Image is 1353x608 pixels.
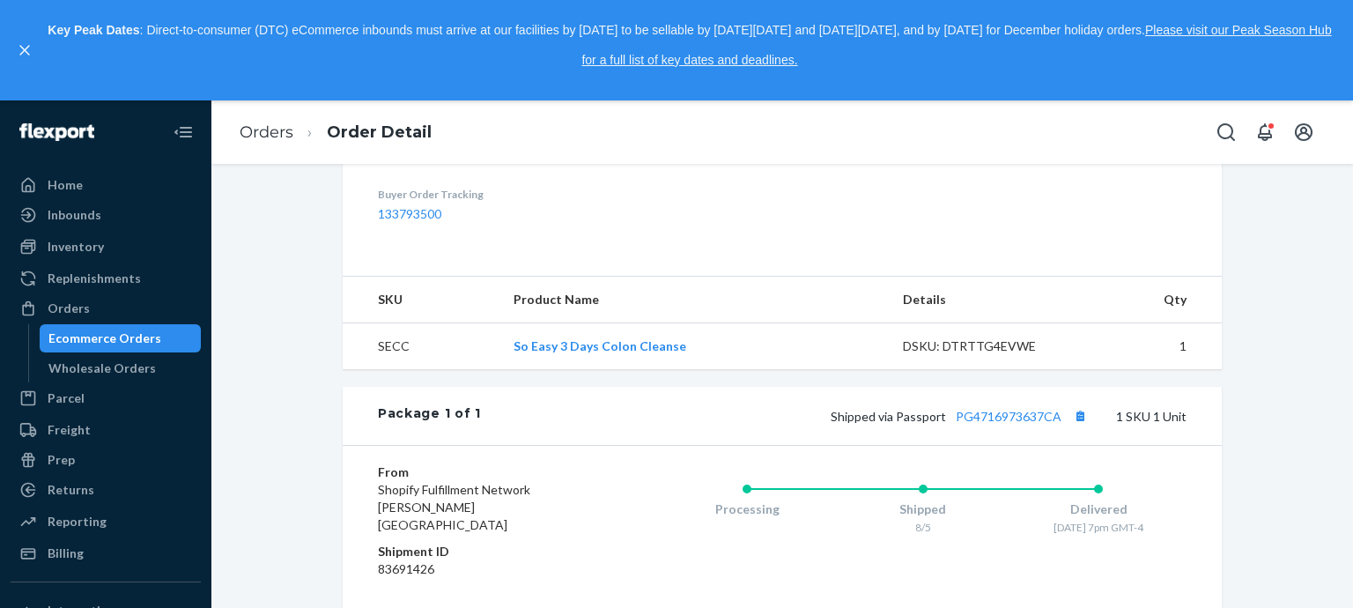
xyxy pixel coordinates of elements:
[11,171,201,199] a: Home
[835,520,1011,535] div: 8/5
[11,508,201,536] a: Reporting
[378,482,530,532] span: Shopify Fulfillment Network [PERSON_NAME][GEOGRAPHIC_DATA]
[225,107,446,159] ol: breadcrumbs
[42,16,1337,75] p: : Direct-to-consumer (DTC) eCommerce inbounds must arrive at our facilities by [DATE] to be sella...
[240,122,293,142] a: Orders
[1082,277,1222,323] th: Qty
[11,201,201,229] a: Inbounds
[1209,115,1244,150] button: Open Search Box
[378,187,610,202] dt: Buyer Order Tracking
[514,338,686,353] a: So Easy 3 Days Colon Cleanse
[48,360,156,377] div: Wholesale Orders
[1068,404,1091,427] button: Copy tracking number
[48,545,84,562] div: Billing
[378,206,441,221] a: 133793500
[956,409,1061,424] a: PG4716973637CA
[11,294,201,323] a: Orders
[835,500,1011,518] div: Shipped
[48,389,85,407] div: Parcel
[48,206,101,224] div: Inbounds
[343,277,499,323] th: SKU
[48,270,141,287] div: Replenishments
[48,330,161,347] div: Ecommerce Orders
[11,476,201,504] a: Returns
[16,41,33,59] button: close,
[481,404,1187,427] div: 1 SKU 1 Unit
[343,323,499,369] td: SECC
[659,500,835,518] div: Processing
[1010,520,1187,535] div: [DATE] 7pm GMT-4
[1247,115,1283,150] button: Open notifications
[1082,323,1222,369] td: 1
[40,354,202,382] a: Wholesale Orders
[11,446,201,474] a: Prep
[166,115,201,150] button: Close Navigation
[903,337,1068,355] div: DSKU: DTRTTG4EVWE
[48,176,83,194] div: Home
[1010,500,1187,518] div: Delivered
[378,560,588,578] dd: 83691426
[40,324,202,352] a: Ecommerce Orders
[581,23,1331,67] a: Please visit our Peak Season Hub for a full list of key dates and deadlines.
[48,451,75,469] div: Prep
[11,416,201,444] a: Freight
[1286,115,1321,150] button: Open account menu
[11,384,201,412] a: Parcel
[889,277,1083,323] th: Details
[48,23,139,37] strong: Key Peak Dates
[48,238,104,256] div: Inventory
[19,123,94,141] img: Flexport logo
[11,539,201,567] a: Billing
[831,409,1091,424] span: Shipped via Passport
[48,481,94,499] div: Returns
[11,264,201,293] a: Replenishments
[327,122,432,142] a: Order Detail
[11,233,201,261] a: Inventory
[48,421,91,439] div: Freight
[378,543,588,560] dt: Shipment ID
[48,300,90,317] div: Orders
[378,463,588,481] dt: From
[499,277,889,323] th: Product Name
[48,513,107,530] div: Reporting
[378,404,481,427] div: Package 1 of 1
